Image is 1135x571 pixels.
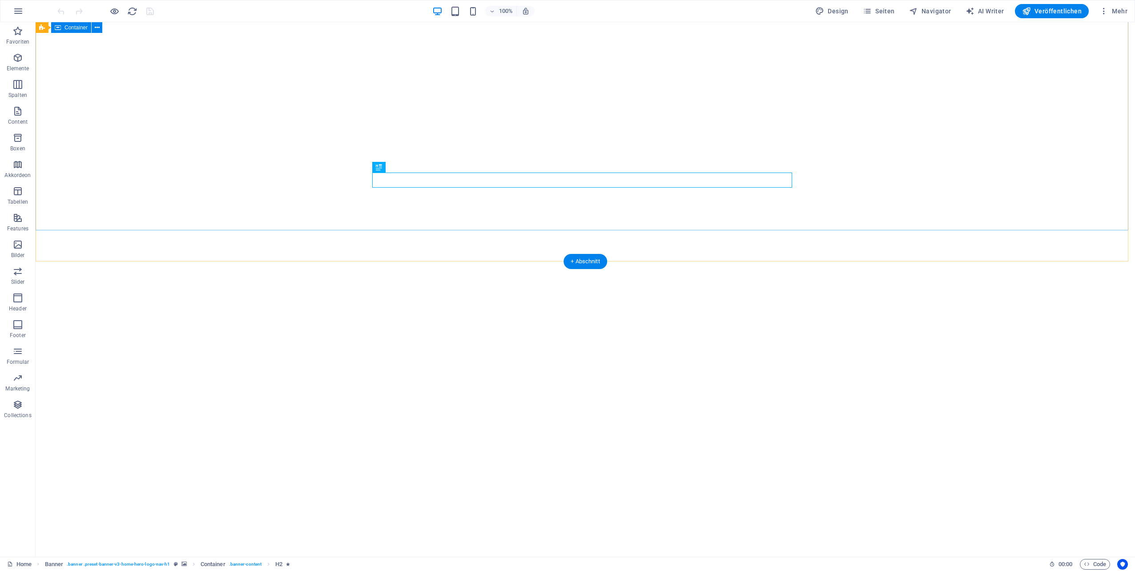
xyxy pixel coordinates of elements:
[8,198,28,205] p: Tabellen
[1065,561,1066,567] span: :
[906,4,955,18] button: Navigator
[8,118,28,125] p: Content
[5,385,30,392] p: Marketing
[962,4,1008,18] button: AI Writer
[109,6,120,16] button: Klicke hier, um den Vorschau-Modus zu verlassen
[181,562,187,567] i: Element verfügt über einen Hintergrund
[1080,559,1110,570] button: Code
[7,358,29,366] p: Formular
[7,559,32,570] a: Klick, um Auswahl aufzuheben. Doppelklick öffnet Seitenverwaltung
[815,7,849,16] span: Design
[563,254,607,269] div: + Abschnitt
[45,559,64,570] span: Klick zum Auswählen. Doppelklick zum Bearbeiten
[1049,559,1073,570] h6: Session-Zeit
[966,7,1004,16] span: AI Writer
[127,6,137,16] i: Seite neu laden
[45,559,290,570] nav: breadcrumb
[11,252,25,259] p: Bilder
[1084,559,1106,570] span: Code
[909,7,951,16] span: Navigator
[4,412,31,419] p: Collections
[6,38,29,45] p: Favoriten
[1059,559,1072,570] span: 00 00
[8,92,27,99] p: Spalten
[499,6,513,16] h6: 100%
[9,305,27,312] p: Header
[1022,7,1082,16] span: Veröffentlichen
[522,7,530,15] i: Bei Größenänderung Zoomstufe automatisch an das gewählte Gerät anpassen.
[174,562,178,567] i: Dieses Element ist ein anpassbares Preset
[7,65,29,72] p: Elemente
[229,559,262,570] span: . banner-content
[10,145,25,152] p: Boxen
[812,4,852,18] div: Design (Strg+Alt+Y)
[11,278,25,285] p: Slider
[64,25,88,30] span: Container
[1096,4,1131,18] button: Mehr
[10,332,26,339] p: Footer
[859,4,898,18] button: Seiten
[127,6,137,16] button: reload
[67,559,170,570] span: . banner .preset-banner-v3-home-hero-logo-nav-h1
[4,172,31,179] p: Akkordeon
[7,225,28,232] p: Features
[485,6,517,16] button: 100%
[812,4,852,18] button: Design
[201,559,225,570] span: Klick zum Auswählen. Doppelklick zum Bearbeiten
[1117,559,1128,570] button: Usercentrics
[863,7,895,16] span: Seiten
[275,559,282,570] span: Klick zum Auswählen. Doppelklick zum Bearbeiten
[286,562,290,567] i: Element enthält eine Animation
[1099,7,1127,16] span: Mehr
[1015,4,1089,18] button: Veröffentlichen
